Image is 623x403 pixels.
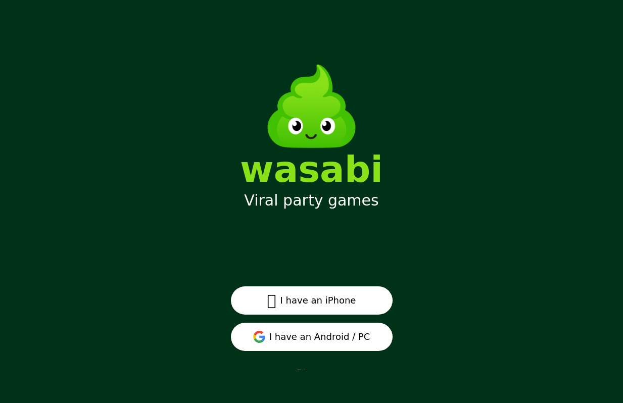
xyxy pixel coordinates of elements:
[297,368,326,378] a: Privacy
[231,323,393,351] button: I have an Android / PC
[244,191,378,210] div: Viral party games
[267,291,276,310] span: 
[255,49,368,163] img: Wasabi Mascot
[231,286,393,315] button: I have an iPhone
[240,151,383,187] div: wasabi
